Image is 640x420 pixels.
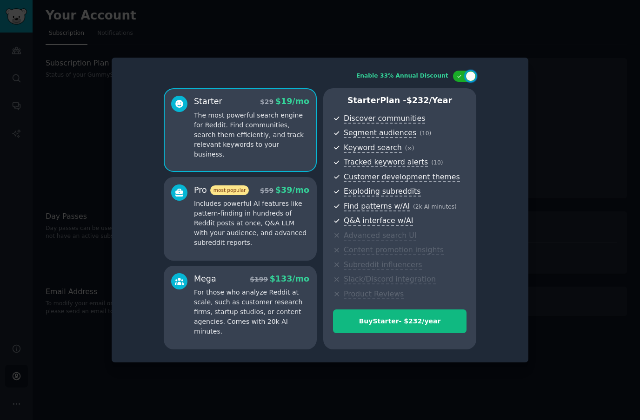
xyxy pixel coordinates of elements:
[194,184,249,196] div: Pro
[344,128,416,138] span: Segment audiences
[270,274,309,283] span: $ 133 /mo
[356,72,448,80] div: Enable 33% Annual Discount
[194,273,216,285] div: Mega
[333,316,466,326] div: Buy Starter - $ 232 /year
[344,143,402,153] span: Keyword search
[333,95,467,106] p: Starter Plan -
[250,276,268,283] span: $ 199
[344,289,404,299] span: Product Reviews
[344,157,428,167] span: Tracked keyword alerts
[413,203,457,210] span: ( 2k AI minutes )
[344,275,436,284] span: Slack/Discord integration
[260,187,273,194] span: $ 59
[194,288,309,336] p: For those who analyze Reddit at scale, such as customer research firms, startup studios, or conte...
[210,185,249,195] span: most popular
[431,159,443,166] span: ( 10 )
[344,187,420,197] span: Exploding subreddits
[275,97,309,106] span: $ 19 /mo
[344,260,422,270] span: Subreddit influencers
[344,202,410,211] span: Find patterns w/AI
[407,96,452,105] span: $ 232 /year
[194,199,309,248] p: Includes powerful AI features like pattern-finding in hundreds of Reddit posts at once, Q&A LLM w...
[194,111,309,159] p: The most powerful search engine for Reddit. Find communities, search them efficiently, and track ...
[344,114,425,124] span: Discover communities
[194,96,222,107] div: Starter
[344,231,416,241] span: Advanced search UI
[344,245,444,255] span: Content promotion insights
[260,98,273,105] span: $ 29
[275,185,309,195] span: $ 39 /mo
[344,216,413,226] span: Q&A interface w/AI
[344,172,460,182] span: Customer development themes
[420,130,431,137] span: ( 10 )
[405,145,414,151] span: ( ∞ )
[333,309,467,333] button: BuyStarter- $232/year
